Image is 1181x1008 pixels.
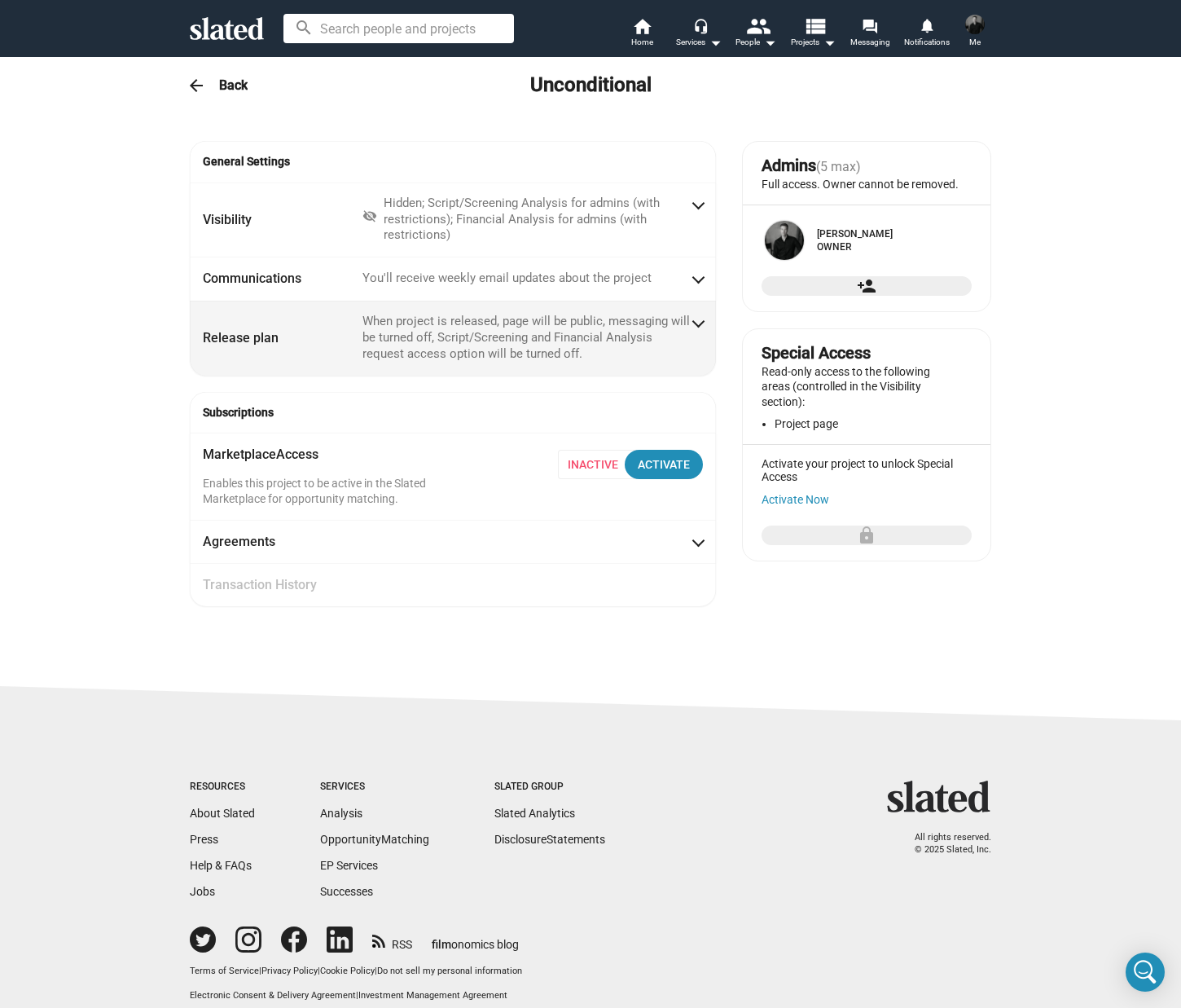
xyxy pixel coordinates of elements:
mat-expansion-panel-header: General Settings [190,141,716,183]
mat-panel-description: When project is released, page will be public, messaging will be turned off, Script/Screening and... [362,314,690,363]
mat-icon: headset_mic [693,18,708,33]
a: Investment Management Agreement [358,990,507,1001]
mat-panel-title: Release plan [203,314,349,363]
mat-icon: people [746,14,770,37]
span: | [375,966,377,976]
mat-expansion-panel-header: Transaction History [190,563,716,606]
mat-icon: person_add [857,276,876,296]
button: Do not sell my personal information [377,966,522,978]
mat-icon: forum [862,18,877,33]
div: Resources [190,781,255,794]
mat-panel-title: Agreements [203,533,349,550]
a: filmonomics blog [432,924,519,953]
span: | [259,966,261,976]
button: Projects [784,16,841,52]
span: Subscriptions [203,405,703,420]
span: | [356,990,358,1001]
a: Home [613,16,670,52]
p: All rights reserved. © 2025 Slated, Inc. [898,832,991,856]
div: Slated Group [494,781,605,794]
div: Activate your project to unlock Special Access [762,457,972,483]
span: Inactive [558,450,639,479]
mat-panel-title: Marketplace Access [203,446,349,463]
a: Terms of Service [190,966,259,976]
mat-panel-description: You'll receive weekly email updates about the project [362,270,690,287]
a: Help & FAQs [190,859,252,872]
span: Projects [791,33,836,52]
h3: Back [219,77,248,94]
span: (5 max) [816,159,861,174]
mat-expansion-panel-header: Agreements [190,520,716,563]
mat-icon: view_list [803,14,827,37]
mat-icon: arrow_drop_down [705,33,725,52]
mat-expansion-panel-header: CommunicationsYou'll receive weekly email updates about the project [190,257,716,300]
mat-expansion-panel-header: Subscriptions [190,392,716,434]
button: Luke CheneyMe [955,11,994,54]
mat-panel-title: Transaction History [203,576,349,593]
a: Jobs [190,885,215,898]
a: RSS [372,927,412,953]
li: Project page [775,416,959,432]
img: Luke Cheney [965,15,985,34]
button: Activate [625,450,703,479]
span: Messaging [850,33,890,52]
div: Hidden; Script/Screening Analysis for admins (with restrictions); Financial Analysis for admins (... [384,196,690,244]
a: Press [190,833,218,846]
button: Add special access to the project [762,526,972,545]
span: Me [969,33,981,52]
div: Services [320,781,429,794]
mat-icon: home [632,16,652,36]
div: Services [676,33,722,52]
mat-expansion-panel-header: VisibilityHidden; Script/Screening Analysis for admins (with restrictions); Financial Analysis fo... [190,183,716,258]
mat-expansion-panel-header: MarketplaceAccess [190,433,716,476]
button: People [727,16,784,52]
button: Activate Now [762,493,829,506]
a: Notifications [898,16,955,52]
mat-icon: visibility_off [362,209,377,228]
span: Notifications [904,33,950,52]
p: Full access. Owner cannot be removed. [762,177,959,192]
a: EP Services [320,859,378,872]
div: Owner [817,241,972,254]
div: Activate [638,450,690,479]
mat-panel-title: Visibility [203,196,349,244]
mat-icon: arrow_drop_down [760,33,779,52]
a: Successes [320,885,373,898]
mat-expansion-panel-header: Release planWhen project is released, page will be public, messaging will be turned off, Script/S... [190,301,716,376]
div: Special Access [762,342,959,364]
a: DisclosureStatements [494,833,605,846]
a: OpportunityMatching [320,833,429,846]
a: Analysis [320,807,362,820]
span: Home [631,33,653,52]
img: Luke Cheney [765,221,804,260]
button: Add admin to the project [762,276,972,296]
mat-panel-title: Communications [203,270,349,287]
a: Cookie Policy [320,966,375,976]
span: | [318,966,320,976]
div: People [735,33,776,52]
a: Messaging [841,16,898,52]
mat-icon: arrow_drop_down [819,33,839,52]
div: MarketplaceAccess [190,476,716,519]
p: Enables this project to be active in the Slated Marketplace for opportunity matching. [203,476,447,506]
mat-icon: lock [857,526,876,545]
a: Electronic Consent & Delivery Agreement [190,990,356,1001]
div: Admins [762,155,959,177]
p: Read-only access to the following areas (controlled in the Visibility section): [762,364,959,410]
button: Services [670,16,727,52]
a: Privacy Policy [261,966,318,976]
a: About Slated [190,807,255,820]
input: Search people and projects [283,14,514,43]
span: General Settings [203,154,703,169]
div: Open Intercom Messenger [1126,953,1165,992]
mat-icon: notifications [919,17,934,33]
a: [PERSON_NAME] [817,228,893,240]
mat-icon: arrow_back [187,76,206,95]
span: film [432,938,451,951]
a: Slated Analytics [494,807,575,820]
h2: Unconditional [530,73,652,99]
